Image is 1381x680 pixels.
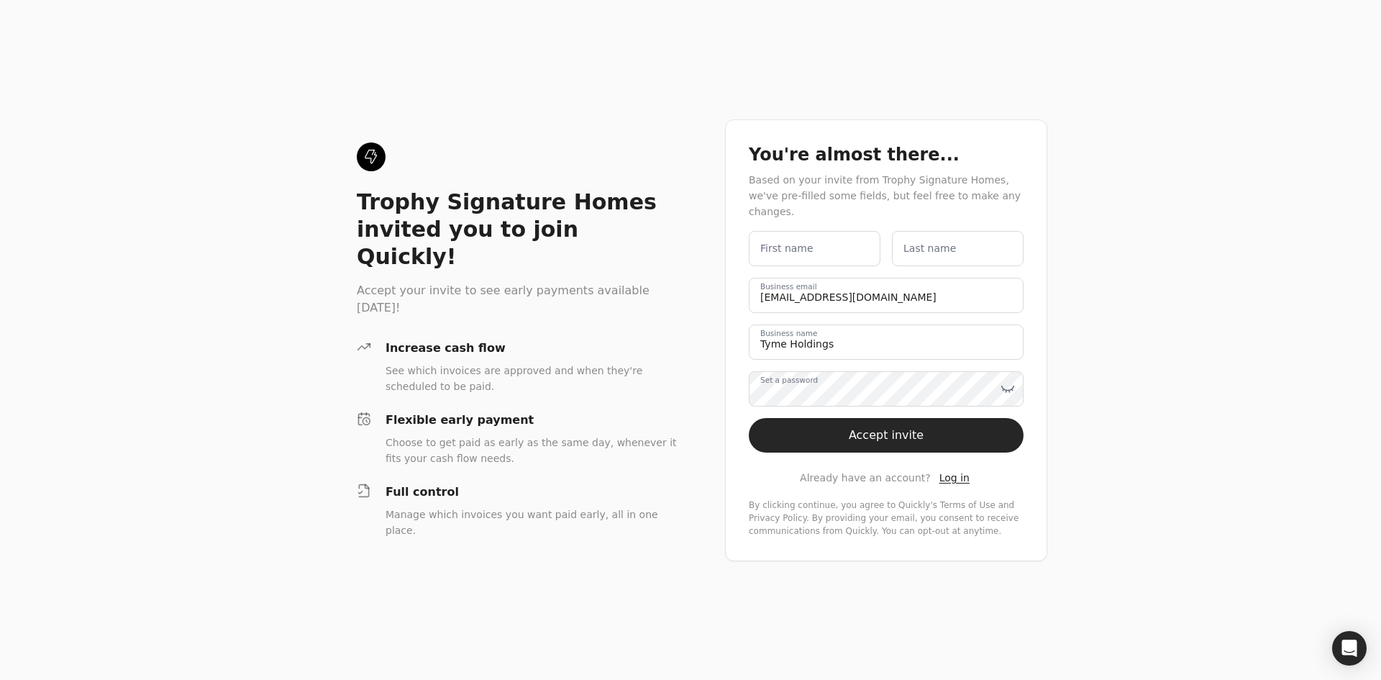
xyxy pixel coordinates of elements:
[386,484,679,501] div: Full control
[1332,631,1367,666] div: Open Intercom Messenger
[760,241,813,256] label: First name
[386,363,679,394] div: See which invoices are approved and when they're scheduled to be paid.
[760,374,818,386] label: Set a password
[386,340,679,357] div: Increase cash flow
[749,143,1024,166] div: You're almost there...
[386,412,679,429] div: Flexible early payment
[386,507,679,538] div: Manage which invoices you want paid early, all in one place.
[939,472,970,484] span: Log in
[940,500,995,510] a: terms-of-service
[939,471,970,486] a: Log in
[760,281,817,292] label: Business email
[749,418,1024,453] button: Accept invite
[749,172,1024,219] div: Based on your invite from Trophy Signature Homes, we've pre-filled some fields, but feel free to ...
[800,471,931,486] span: Already have an account?
[357,282,679,317] div: Accept your invite to see early payments available [DATE]!
[760,327,817,339] label: Business name
[749,499,1024,538] div: By clicking continue, you agree to Quickly's and . By providing your email, you consent to receiv...
[749,513,806,523] a: privacy-policy
[903,241,956,256] label: Last name
[386,435,679,466] div: Choose to get paid as early as the same day, whenever it fits your cash flow needs.
[936,470,972,487] button: Log in
[357,189,679,271] div: Trophy Signature Homes invited you to join Quickly!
